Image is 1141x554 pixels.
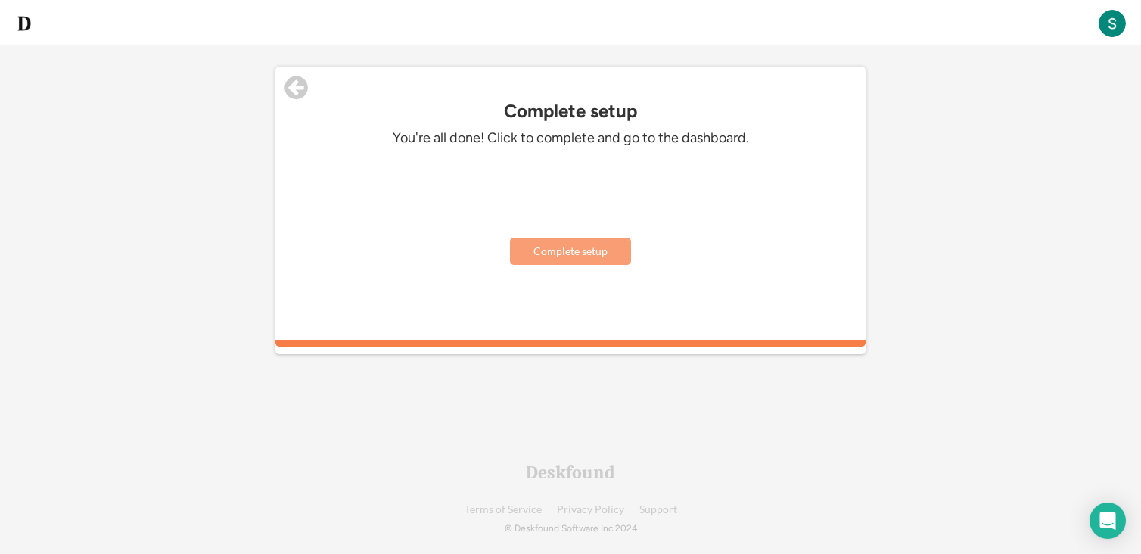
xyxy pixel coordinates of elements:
[465,504,542,515] a: Terms of Service
[526,463,615,481] div: Deskfound
[344,129,797,147] div: You're all done! Click to complete and go to the dashboard.
[1090,503,1126,539] div: Open Intercom Messenger
[639,504,677,515] a: Support
[275,101,866,122] div: Complete setup
[510,238,631,265] button: Complete setup
[1099,10,1126,37] img: ACg8ocL6oXE6ae9deZceQ-klDr0kivLa-b5-OU6b2JqJRdarkpuuLw=s96-c
[15,14,33,33] img: d-whitebg.png
[557,504,624,515] a: Privacy Policy
[278,340,863,347] div: 100%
